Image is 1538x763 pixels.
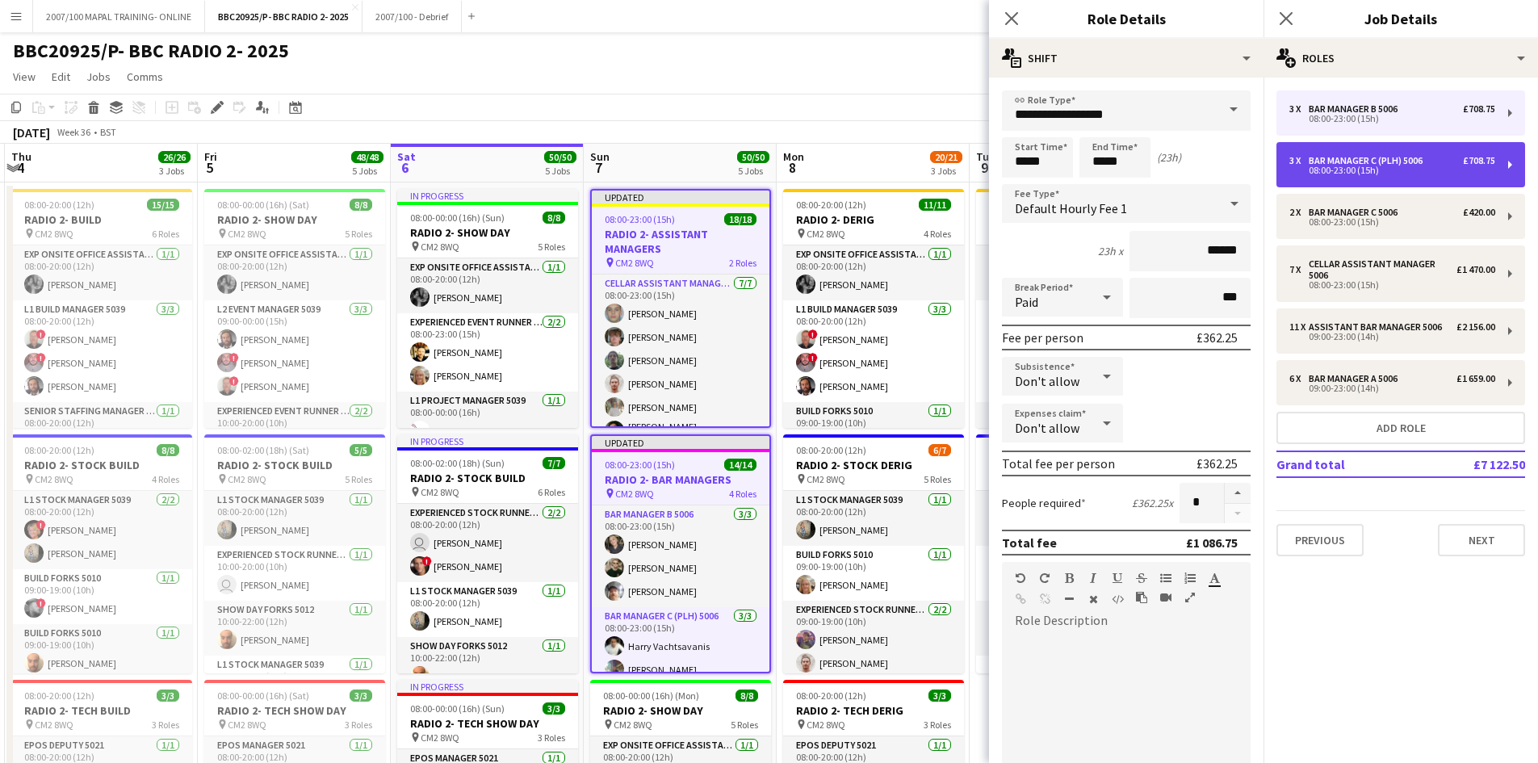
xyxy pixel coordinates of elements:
div: Roles [1264,39,1538,78]
div: £1 086.75 [1186,535,1238,551]
div: Updated [592,436,769,449]
app-card-role: Bar Manager C (PLH) 50063/308:00-23:00 (15h)Ηarry Vachtsavanis[PERSON_NAME] [592,607,769,709]
span: Sun [590,149,610,164]
span: ! [36,520,46,530]
div: £420.00 [1463,207,1495,218]
span: 08:00-02:00 (18h) (Sat) [217,444,309,456]
span: ! [36,353,46,363]
div: In progress [397,434,578,447]
h3: RADIO 2- STOCK BUILD [11,458,192,472]
span: CM2 8WQ [421,241,459,253]
span: ! [229,376,239,386]
span: 18/18 [724,213,756,225]
span: 5 Roles [538,241,565,253]
span: 5/5 [350,444,372,456]
div: 08:00-20:00 (12h)8/8RADIO 2- STOCK BUILD CM2 8WQ4 RolesL1 Stock Manager 50392/208:00-20:00 (12h)!... [11,434,192,673]
button: Strikethrough [1136,572,1147,585]
span: 3/3 [928,690,951,702]
app-card-role: L1 Stock Manager 50391/108:00-20:00 (12h)[PERSON_NAME] [204,491,385,546]
span: 7 [588,158,610,177]
h3: RADIO 2- STOCK DERIG [976,458,1157,472]
app-card-role: Cellar Assistant Manager 50067/708:00-23:00 (15h)[PERSON_NAME][PERSON_NAME][PERSON_NAME][PERSON_N... [592,275,769,475]
app-card-role: L1 Stock Manager 50392/208:00-20:00 (12h)![PERSON_NAME][PERSON_NAME] [11,491,192,569]
div: Assistant Bar Manager 5006 [1309,321,1448,333]
span: Fri [204,149,217,164]
span: 3 Roles [345,719,372,731]
div: 23h x [1098,244,1123,258]
app-job-card: 08:00-02:00 (18h) (Sat)5/5RADIO 2- STOCK BUILD CM2 8WQ5 RolesL1 Stock Manager 50391/108:00-20:00 ... [204,434,385,673]
span: 4 Roles [729,488,756,500]
app-job-card: 08:00-20:00 (12h)11/11RADIO 2- DERIG CM2 8WQ4 RolesExp Onsite Office Assistant 50121/108:00-20:00... [783,189,964,428]
div: 08:00-20:00 (12h)6/7RADIO 2- STOCK DERIG CM2 8WQ5 RolesL1 Stock Manager 50391/108:00-20:00 (12h)!... [976,434,1157,673]
app-card-role: Experienced Stock Runner 50122/208:00-20:00 (12h) [PERSON_NAME]![PERSON_NAME] [397,504,578,582]
span: CM2 8WQ [228,228,266,240]
span: 11/11 [919,199,951,211]
span: 9 [974,158,995,177]
app-card-role: L1 Project Manager 50391/108:00-00:00 (16h)[PERSON_NAME] [397,392,578,446]
button: Next [1438,524,1525,556]
app-card-role: Build Forks 50101/109:00-19:00 (10h)![PERSON_NAME] [11,569,192,624]
span: CM2 8WQ [35,228,73,240]
span: 6 Roles [538,486,565,498]
app-card-role: L1 Stock Manager 50391/108:00-20:00 (12h)[PERSON_NAME] [397,582,578,637]
button: Undo [1015,572,1026,585]
app-job-card: 08:00-20:00 (12h)6/7RADIO 2- STOCK DERIG CM2 8WQ5 RolesL1 Stock Manager 50391/108:00-20:00 (12h)[... [783,434,964,673]
div: Updated [592,191,769,203]
div: 5 Jobs [352,165,383,177]
h1: BBC20925/P- BBC RADIO 2- 2025 [13,39,289,63]
div: Total fee [1002,535,1057,551]
span: 8 [781,158,804,177]
span: 08:00-23:00 (15h) [605,459,675,471]
app-card-role: Experienced Stock Runner 50122/209:00-19:00 (10h) [976,656,1157,734]
div: 08:00-23:00 (15h) [1289,281,1495,289]
label: People required [1002,496,1086,510]
div: £1 659.00 [1456,373,1495,384]
div: £362.25 [1196,329,1238,346]
app-card-role: Experienced Stock Runner 50122/209:00-19:00 (10h)[PERSON_NAME][PERSON_NAME] [783,601,964,679]
h3: RADIO 2- BUILD [11,212,192,227]
h3: RADIO 2- TECH BUILD [11,703,192,718]
span: Edit [52,69,70,84]
app-card-role: Show Day Forks 50121/110:00-22:00 (12h)[PERSON_NAME] [204,601,385,656]
div: BST [100,126,116,138]
a: Edit [45,66,77,87]
span: Don't allow [1015,373,1079,389]
button: Clear Formatting [1087,593,1099,606]
app-card-role: Exp Onsite Office Assistant 50121/108:00-20:00 (12h)[PERSON_NAME] [11,245,192,300]
span: 5 Roles [731,719,758,731]
h3: RADIO 2- DERIG [976,212,1157,227]
span: Week 36 [53,126,94,138]
span: 3 Roles [538,732,565,744]
span: 20/21 [930,151,962,163]
span: 3 Roles [924,719,951,731]
span: 3/3 [157,690,179,702]
app-card-role: L1 Stock Manager 50391/108:00-20:00 (12h)[PERSON_NAME] [783,491,964,546]
span: 4 Roles [924,228,951,240]
span: Comms [127,69,163,84]
button: Unordered List [1160,572,1171,585]
app-card-role: L1 Build Manager 50393/308:00-20:00 (12h)![PERSON_NAME]![PERSON_NAME][PERSON_NAME] [11,300,192,402]
h3: RADIO 2- STOCK BUILD [204,458,385,472]
td: £7 122.50 [1423,451,1525,477]
div: Updated08:00-23:00 (15h)18/18RADIO 2- ASSISTANT MANAGERS CM2 8WQ2 RolesCellar Assistant Manager 5... [590,189,771,428]
span: 08:00-20:00 (12h) [796,444,866,456]
app-job-card: In progress08:00-02:00 (18h) (Sun)7/7RADIO 2- STOCK BUILD CM2 8WQ6 RolesExperienced Stock Runner ... [397,434,578,673]
button: 2007/100 - Debrief [362,1,462,32]
span: Jobs [86,69,111,84]
h3: Job Details [1264,8,1538,29]
span: 15/15 [147,199,179,211]
button: Underline [1112,572,1123,585]
a: Comms [120,66,170,87]
div: 08:00-23:00 (15h) [1289,218,1495,226]
app-card-role: L1 Stock Manager 50391/114:00-02:00 (12h) [204,656,385,711]
div: Bar Manager A 5006 [1309,373,1404,384]
span: CM2 8WQ [421,486,459,498]
div: [DATE] [13,124,50,140]
span: 8/8 [157,444,179,456]
span: 6/7 [928,444,951,456]
span: 08:00-00:00 (16h) (Sun) [410,702,505,715]
div: 09:00-23:00 (14h) [1289,333,1495,341]
div: Bar Manager C 5006 [1309,207,1404,218]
